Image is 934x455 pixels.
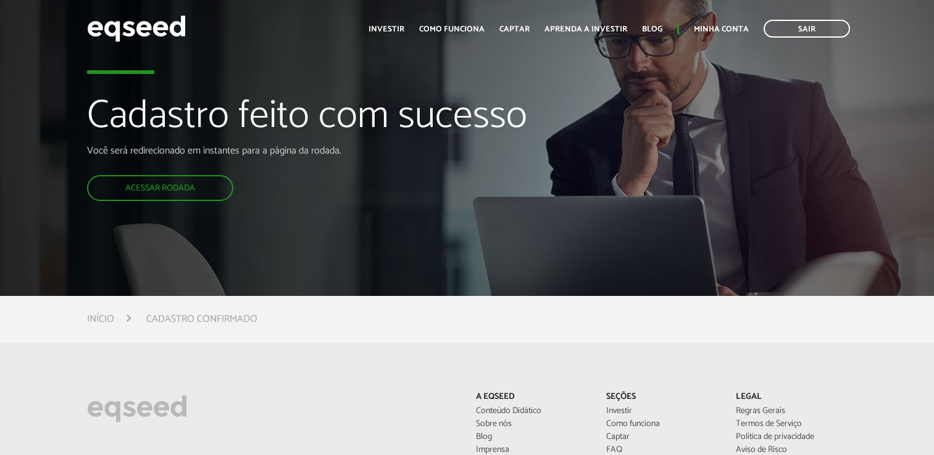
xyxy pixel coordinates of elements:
img: EqSeed Logo [87,392,187,425]
li: Cadastro confirmado [146,311,257,327]
p: Legal [736,392,847,403]
a: Minha conta [694,25,749,33]
p: A EqSeed [476,392,587,403]
h1: Cadastro feito com sucesso [87,95,536,144]
a: Captar [499,25,530,33]
a: Sobre nós [476,420,587,428]
a: Início [87,314,114,324]
img: EqSeed [87,12,186,45]
a: Termos de Serviço [736,420,847,428]
a: Aviso de Risco [736,446,847,454]
a: Imprensa [476,446,587,454]
a: Política de privacidade [736,433,847,441]
a: FAQ [606,446,717,454]
a: Como funciona [419,25,485,33]
a: Investir [369,25,404,33]
a: Captar [606,433,717,441]
a: Acessar rodada [87,175,233,201]
p: Seções [606,392,717,403]
a: Blog [476,433,587,441]
a: Conteúdo Didático [476,407,587,416]
a: Como funciona [606,420,717,428]
a: Aprenda a investir [544,25,627,33]
p: Você será redirecionado em instantes para a página da rodada. [87,145,536,157]
a: Blog [642,25,662,33]
a: Investir [606,407,717,416]
a: Regras Gerais [736,407,847,416]
a: Sair [764,20,850,38]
